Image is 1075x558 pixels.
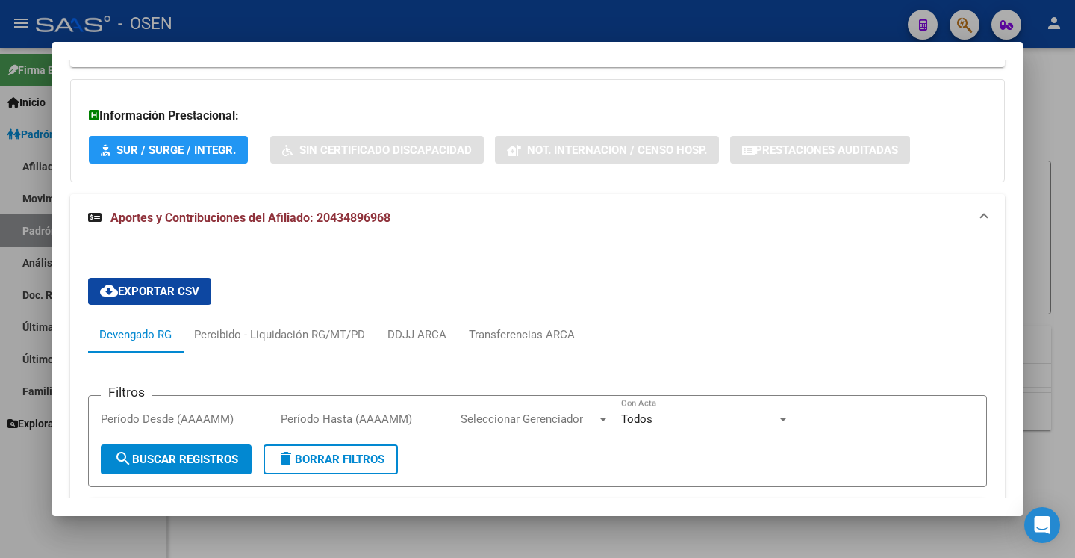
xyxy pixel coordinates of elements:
span: Exportar CSV [100,285,199,298]
span: Todos [621,412,652,426]
div: Percibido - Liquidación RG/MT/PD [194,326,365,343]
mat-expansion-panel-header: Aportes y Contribuciones del Afiliado: 20434896968 [70,194,1005,242]
button: Sin Certificado Discapacidad [270,136,484,164]
h3: Filtros [101,384,152,400]
span: Not. Internacion / Censo Hosp. [527,143,707,157]
button: Exportar CSV [88,278,211,305]
button: Not. Internacion / Censo Hosp. [495,136,719,164]
mat-icon: delete [277,450,295,468]
h3: Información Prestacional: [89,107,986,125]
button: SUR / SURGE / INTEGR. [89,136,248,164]
mat-icon: cloud_download [100,282,118,300]
div: DDJJ ARCA [387,326,446,343]
button: Borrar Filtros [264,444,398,474]
span: Prestaciones Auditadas [755,143,898,157]
span: Aportes y Contribuciones del Afiliado: 20434896968 [110,211,390,225]
div: Transferencias ARCA [469,326,575,343]
span: Buscar Registros [114,453,238,466]
div: Open Intercom Messenger [1024,507,1060,543]
div: Devengado RG [99,326,172,343]
button: Prestaciones Auditadas [730,136,910,164]
span: Sin Certificado Discapacidad [299,143,472,157]
span: Borrar Filtros [277,453,384,466]
span: Seleccionar Gerenciador [461,412,596,426]
span: SUR / SURGE / INTEGR. [116,143,236,157]
mat-icon: search [114,450,132,468]
button: Buscar Registros [101,444,252,474]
